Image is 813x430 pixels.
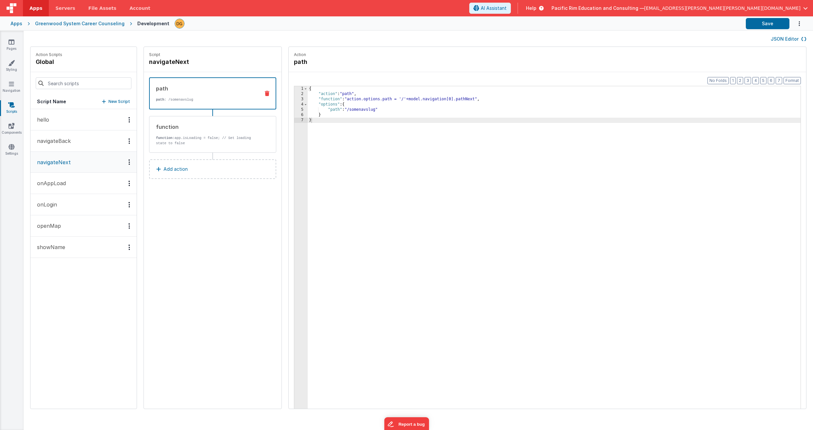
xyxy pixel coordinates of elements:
button: navigateBack [30,130,137,152]
h4: global [36,57,62,67]
button: onLogin [30,194,137,215]
span: Apps [29,5,42,11]
div: Options [125,138,134,144]
h4: path [294,57,392,67]
div: function [156,123,255,131]
button: 1 [730,77,736,84]
button: 3 [745,77,751,84]
p: openMap [33,222,61,230]
p: : /somenavslug [156,97,255,102]
button: Pacific Rim Education and Consulting — [EMAIL_ADDRESS][PERSON_NAME][PERSON_NAME][DOMAIN_NAME] [552,5,808,11]
div: Options [125,181,134,186]
span: AI Assistant [481,5,507,11]
button: 2 [737,77,743,84]
button: 5 [760,77,766,84]
div: path [156,85,255,92]
div: Options [125,159,134,165]
button: showName [30,237,137,258]
button: AI Assistant [469,3,511,14]
button: 4 [752,77,759,84]
p: Action [294,52,801,57]
p: Action Scripts [36,52,62,57]
button: hello [30,109,137,130]
div: 4 [294,102,308,107]
div: 7 [294,118,308,123]
span: [EMAIL_ADDRESS][PERSON_NAME][PERSON_NAME][DOMAIN_NAME] [644,5,801,11]
div: Development [137,20,169,27]
button: JSON Editor [771,36,806,42]
button: onAppLoad [30,173,137,194]
p: onAppLoad [33,179,66,187]
div: Options [125,244,134,250]
p: New Script [108,98,130,105]
button: 6 [768,77,774,84]
span: Servers [55,5,75,11]
span: File Assets [88,5,117,11]
div: Options [125,223,134,229]
p: navigateBack [33,137,71,145]
button: openMap [30,215,137,237]
button: 7 [776,77,782,84]
p: Add action [164,165,188,173]
p: Script [149,52,276,57]
p: navigateNext [33,158,71,166]
strong: path [156,98,164,102]
p: hello [33,116,49,124]
div: 2 [294,91,308,97]
div: 1 [294,86,308,91]
p: showName [33,243,65,251]
button: New Script [102,98,130,105]
div: Apps [10,20,22,27]
h5: Script Name [37,98,66,105]
div: 5 [294,107,308,112]
div: Options [125,117,134,123]
img: caa8b66bf8f534837c52a19a34966864 [175,19,184,28]
div: Options [125,202,134,207]
strong: function: [156,136,175,140]
div: Greenwood System Career Counseling [35,20,125,27]
span: Pacific Rim Education and Consulting — [552,5,644,11]
span: Help [526,5,536,11]
button: Save [746,18,789,29]
button: Format [784,77,801,84]
p: app.isLoading = false; // Set loading state to false [156,135,255,146]
button: Add action [149,159,276,179]
button: navigateNext [30,152,137,173]
div: 3 [294,97,308,102]
button: No Folds [707,77,729,84]
p: onLogin [33,201,57,208]
h4: navigateNext [149,57,247,67]
button: Options [789,17,803,30]
div: 6 [294,112,308,118]
input: Search scripts [36,77,131,89]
